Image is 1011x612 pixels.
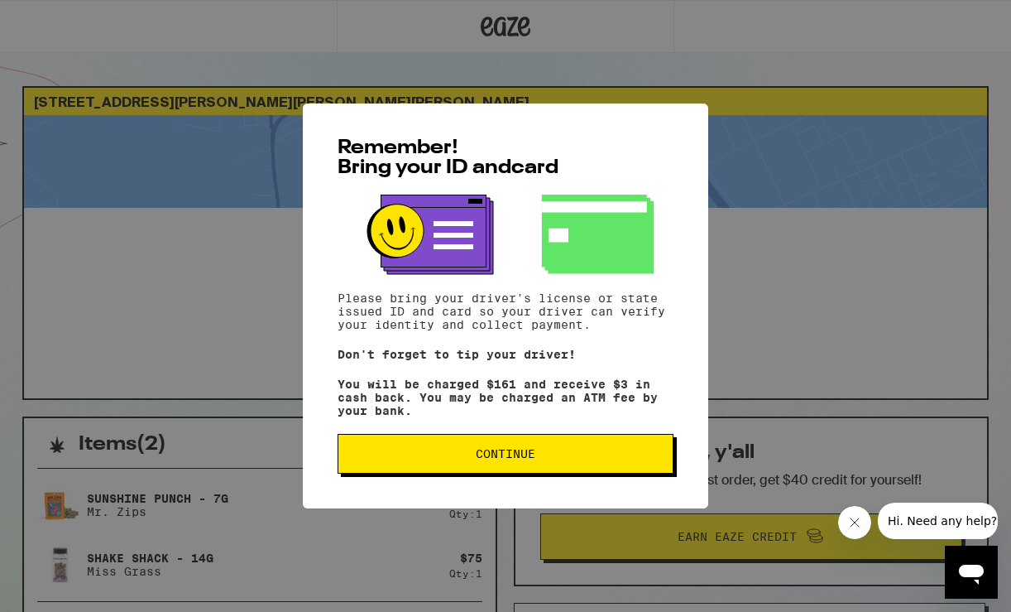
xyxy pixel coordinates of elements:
span: Remember! Bring your ID and card [338,138,558,178]
button: Continue [338,434,673,474]
p: Please bring your driver's license or state issued ID and card so your driver can verify your ide... [338,292,673,331]
p: Don't forget to tip your driver! [338,348,673,361]
iframe: Message from company [878,503,998,539]
iframe: Close message [838,506,871,539]
iframe: Button to launch messaging window [945,546,998,599]
span: Continue [476,448,535,460]
p: You will be charged $161 and receive $3 in cash back. You may be charged an ATM fee by your bank. [338,378,673,417]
